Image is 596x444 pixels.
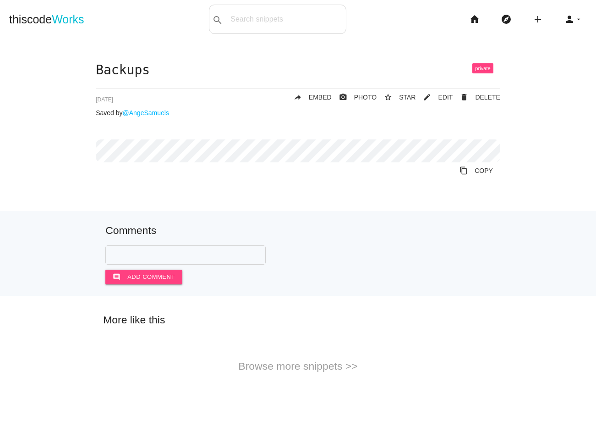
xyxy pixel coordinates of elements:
[532,5,543,34] i: add
[96,96,113,103] span: [DATE]
[332,89,377,105] a: photo_cameraPHOTO
[399,94,416,101] span: STAR
[286,89,332,105] a: replyEMBED
[96,63,500,78] h1: Backups
[438,94,453,101] span: EDIT
[475,94,500,101] span: DELETE
[575,5,582,34] i: arrow_drop_down
[423,89,431,105] i: mode_edit
[469,5,480,34] i: home
[9,5,84,34] a: thiscodeWorks
[52,13,84,26] span: Works
[453,89,500,105] a: Delete Post
[384,89,392,105] i: star_border
[105,270,182,284] button: commentAdd comment
[209,5,226,33] button: search
[452,162,500,179] a: Copy to Clipboard
[96,109,500,117] p: Saved by
[460,89,468,105] i: delete
[294,89,302,105] i: reply
[123,109,169,117] a: @AngeSamuels
[459,162,468,179] i: content_copy
[89,314,507,326] h5: More like this
[564,5,575,34] i: person
[105,225,491,236] h5: Comments
[226,10,346,29] input: Search snippets
[113,270,120,284] i: comment
[339,89,347,105] i: photo_camera
[354,94,377,101] span: PHOTO
[212,6,223,35] i: search
[501,5,512,34] i: explore
[377,89,416,105] button: star_borderSTAR
[309,94,332,101] span: EMBED
[416,89,453,105] a: mode_editEDIT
